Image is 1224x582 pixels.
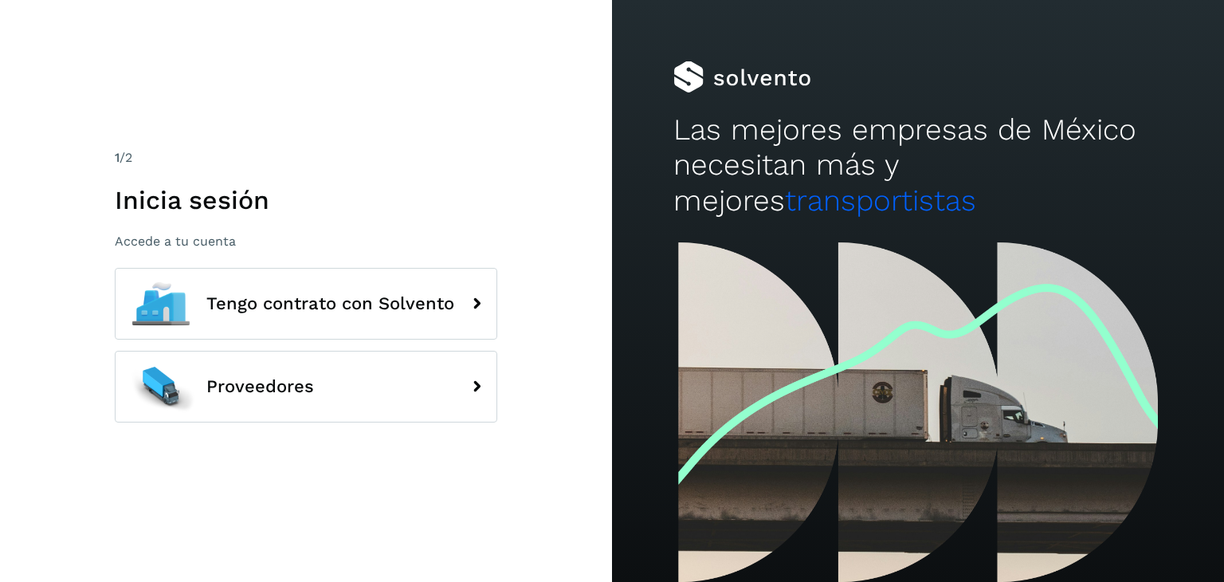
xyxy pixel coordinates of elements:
button: Proveedores [115,351,497,423]
h2: Las mejores empresas de México necesitan más y mejores [673,112,1163,218]
span: Proveedores [206,377,314,396]
button: Tengo contrato con Solvento [115,268,497,340]
p: Accede a tu cuenta [115,234,497,249]
span: 1 [115,150,120,165]
h1: Inicia sesión [115,185,497,215]
div: /2 [115,148,497,167]
span: transportistas [785,183,976,218]
span: Tengo contrato con Solvento [206,294,454,313]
